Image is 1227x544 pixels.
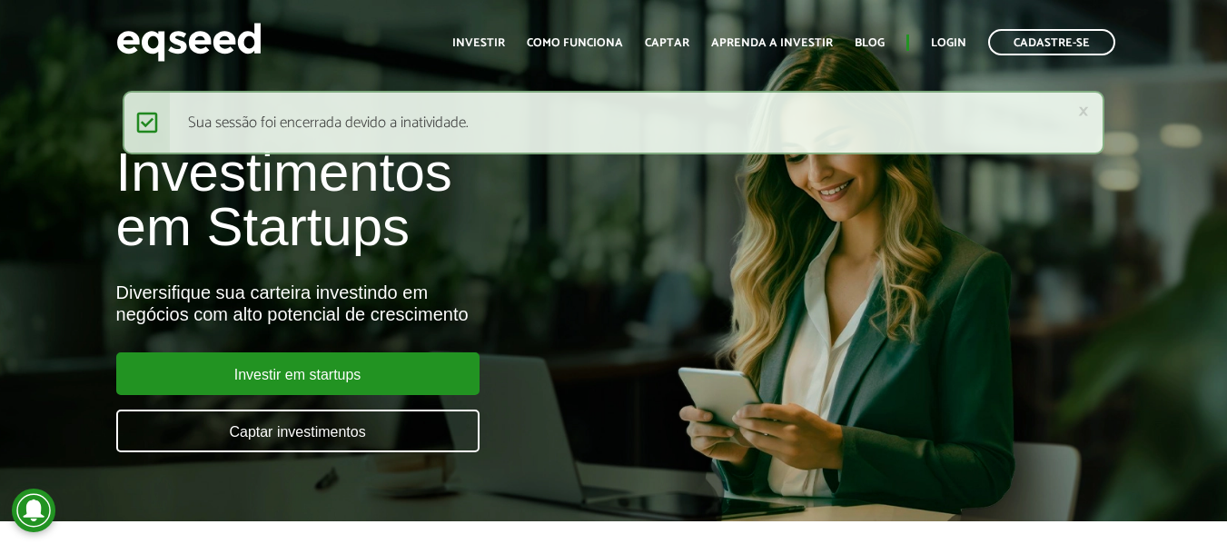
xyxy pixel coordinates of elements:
a: Aprenda a investir [711,37,833,49]
a: Como funciona [527,37,623,49]
a: Blog [855,37,885,49]
div: Diversifique sua carteira investindo em negócios com alto potencial de crescimento [116,282,703,325]
a: Login [931,37,966,49]
a: Captar [645,37,689,49]
a: × [1078,102,1089,121]
a: Investir em startups [116,352,480,395]
div: Sua sessão foi encerrada devido a inatividade. [123,91,1104,154]
a: Investir [452,37,505,49]
h1: Investimentos em Startups [116,145,703,254]
a: Cadastre-se [988,29,1115,55]
a: Captar investimentos [116,410,480,452]
img: EqSeed [116,18,262,66]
